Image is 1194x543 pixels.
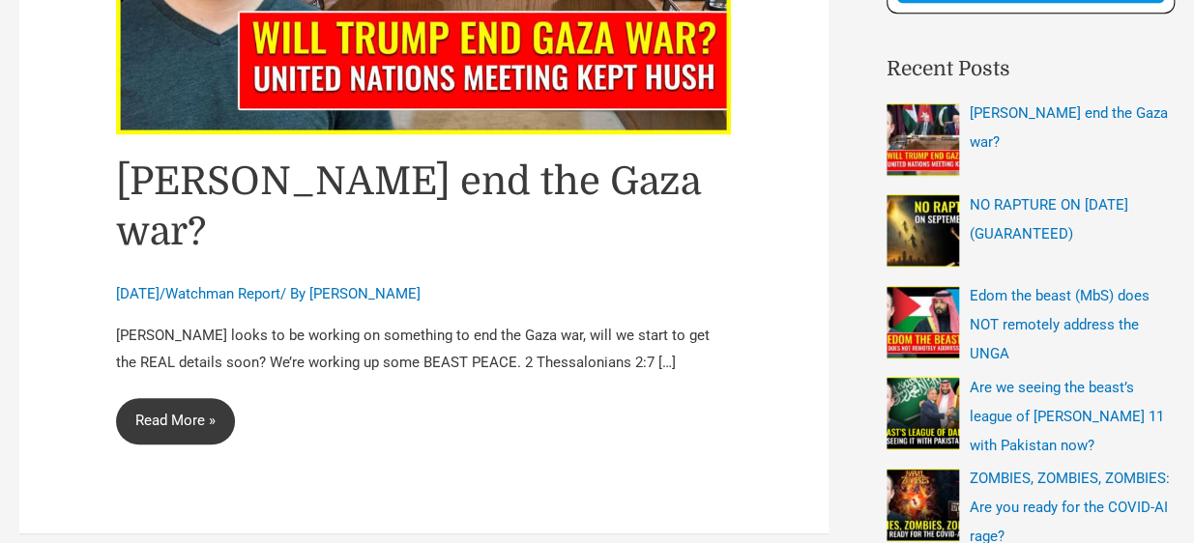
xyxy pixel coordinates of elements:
a: [PERSON_NAME] end the Gaza war? [970,104,1168,151]
a: Are we seeing the beast’s league of [PERSON_NAME] 11 with Pakistan now? [970,379,1164,454]
a: Watchman Report [165,285,280,302]
p: [PERSON_NAME] looks to be working on something to end the Gaza war, will we start to get the REAL... [116,323,731,377]
h2: Recent Posts [887,54,1176,85]
a: [PERSON_NAME] end the Gaza war? [116,159,701,254]
a: Edom the beast (MbS) does NOT remotely address the UNGA [970,287,1150,362]
a: Read More » [116,398,235,444]
a: NO RAPTURE ON [DATE] (GUARANTEED) [970,196,1128,243]
a: [PERSON_NAME] [309,285,421,302]
span: [DATE] [116,285,160,302]
div: / / By [116,284,731,305]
